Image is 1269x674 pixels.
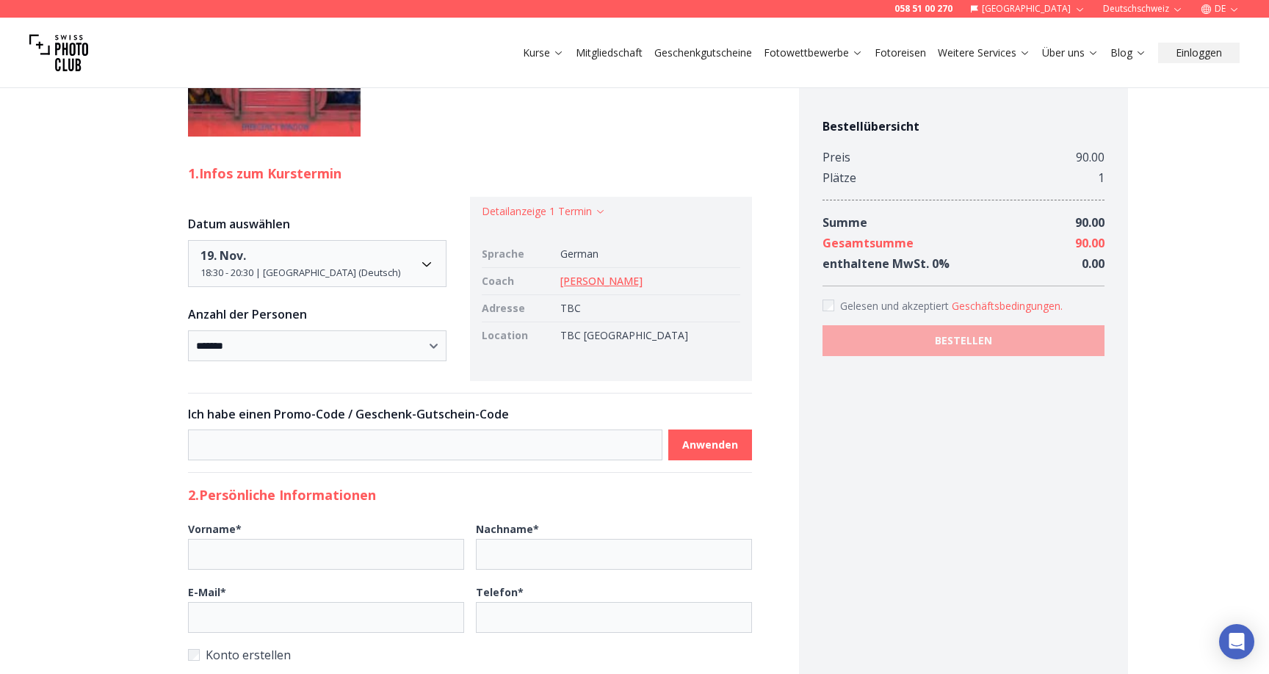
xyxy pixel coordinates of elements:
[869,43,932,63] button: Fotoreisen
[482,241,554,268] td: Sprache
[1219,624,1254,659] div: Open Intercom Messenger
[668,430,752,460] button: Anwenden
[822,212,867,233] div: Summe
[188,405,752,423] h3: Ich habe einen Promo-Code / Geschenk-Gutschein-Code
[894,3,952,15] a: 058 51 00 270
[822,300,834,311] input: Accept terms
[188,645,752,665] label: Konto erstellen
[758,43,869,63] button: Fotowettbewerbe
[822,167,856,188] div: Plätze
[188,602,464,633] input: E-Mail*
[1082,256,1104,272] span: 0.00
[1158,43,1240,63] button: Einloggen
[840,299,952,313] span: Gelesen und akzeptiert
[188,522,242,536] b: Vorname *
[1104,43,1152,63] button: Blog
[517,43,570,63] button: Kurse
[188,240,446,287] button: Date
[576,46,643,60] a: Mitgliedschaft
[822,233,914,253] div: Gesamtsumme
[29,23,88,82] img: Swiss photo club
[188,485,752,505] h2: 2. Persönliche Informationen
[764,46,863,60] a: Fotowettbewerbe
[482,204,606,219] button: Detailanzeige 1 Termin
[482,294,554,322] td: Adresse
[938,46,1030,60] a: Weitere Services
[476,602,752,633] input: Telefon*
[1075,214,1104,231] span: 90.00
[1110,46,1146,60] a: Blog
[476,539,752,570] input: Nachname*
[482,267,554,294] td: Coach
[554,241,740,268] td: German
[554,322,740,349] td: TBC [GEOGRAPHIC_DATA]
[523,46,564,60] a: Kurse
[188,163,752,184] h2: 1. Infos zum Kurstermin
[188,215,446,233] h3: Datum auswählen
[682,438,738,452] b: Anwenden
[822,325,1104,356] button: BESTELLEN
[648,43,758,63] button: Geschenkgutscheine
[560,274,643,288] a: [PERSON_NAME]
[554,294,740,322] td: TBC
[570,43,648,63] button: Mitgliedschaft
[188,649,200,661] input: Konto erstellen
[654,46,752,60] a: Geschenkgutscheine
[188,539,464,570] input: Vorname*
[875,46,926,60] a: Fotoreisen
[1076,147,1104,167] div: 90.00
[932,43,1036,63] button: Weitere Services
[1036,43,1104,63] button: Über uns
[1042,46,1099,60] a: Über uns
[935,333,992,348] b: BESTELLEN
[822,117,1104,135] h4: Bestellübersicht
[1075,235,1104,251] span: 90.00
[822,147,850,167] div: Preis
[188,305,446,323] h3: Anzahl der Personen
[1098,167,1104,188] div: 1
[188,585,226,599] b: E-Mail *
[476,585,524,599] b: Telefon *
[952,299,1063,314] button: Accept termsGelesen und akzeptiert
[476,522,539,536] b: Nachname *
[822,253,950,274] div: enthaltene MwSt. 0 %
[482,322,554,349] td: Location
